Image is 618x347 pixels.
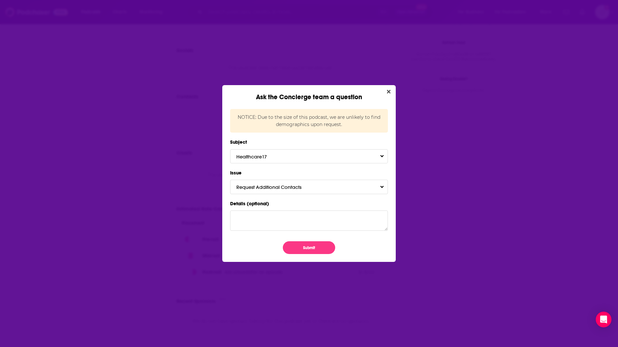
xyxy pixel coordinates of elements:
button: Healthcare17Toggle Pronoun Dropdown [230,149,388,163]
div: Open Intercom Messenger [596,312,611,327]
div: Ask the Concierge team a question [222,85,396,101]
div: NOTICE: Due to the size of this podcast, we are unlikely to find demographics upon request. [230,109,388,133]
label: Issue [230,169,388,177]
span: Request Additional Contacts [236,184,315,190]
span: Healthcare17 [236,154,280,160]
label: Subject [230,138,388,146]
button: Close [384,88,393,96]
button: Submit [283,241,335,254]
button: Request Additional ContactsToggle Pronoun Dropdown [230,180,388,194]
label: Details (optional) [230,199,388,208]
